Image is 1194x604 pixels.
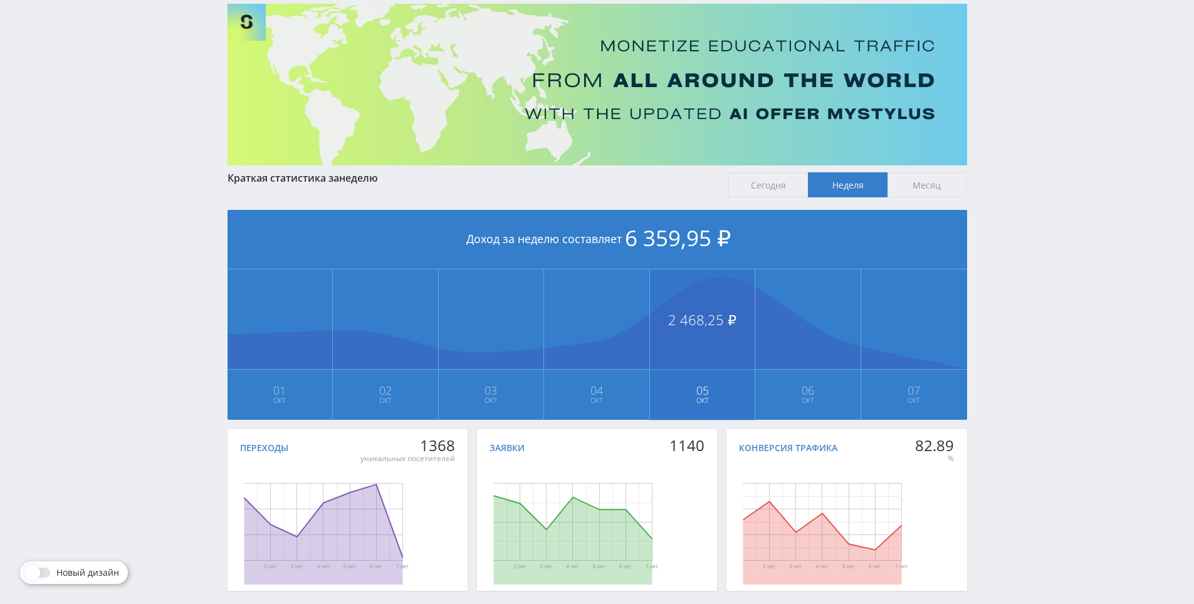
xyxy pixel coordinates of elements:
[862,395,966,405] span: Окт
[228,385,332,395] span: 01
[228,395,332,405] span: Окт
[540,564,553,570] text: 3 окт.
[869,564,882,570] text: 6 окт.
[816,564,829,570] text: 4 окт.
[592,564,605,570] text: 5 окт.
[763,564,776,570] text: 2 окт.
[756,385,860,395] span: 06
[842,564,856,570] text: 5 окт.
[317,564,330,570] text: 4 окт.
[343,564,356,570] text: 5 окт.
[290,564,303,570] text: 3 окт.
[808,172,888,197] span: Неделя
[701,459,943,585] svg: Диаграмма.
[756,395,860,405] span: Окт
[625,223,731,253] span: 6 359,95 ₽
[228,172,716,184] div: Краткая статистика за
[888,172,967,197] span: Месяц
[651,395,755,405] span: Окт
[619,564,632,570] text: 6 окт.
[240,443,288,453] div: Переходы
[915,454,954,464] div: %
[915,437,954,454] div: 82.89
[56,568,119,578] span: Новый дизайн
[360,454,455,464] div: уникальных посетителей
[545,385,649,395] span: 04
[566,564,579,570] text: 4 окт.
[333,395,437,405] span: Окт
[862,385,966,395] span: 07
[333,385,437,395] span: 02
[545,395,649,405] span: Окт
[669,437,704,454] div: 1140
[452,459,693,585] svg: Диаграмма.
[369,564,382,570] text: 6 окт.
[202,459,444,585] svg: Диаграмма.
[513,564,526,570] text: 2 окт.
[396,564,409,570] text: 7 окт.
[439,385,543,395] span: 03
[646,564,659,570] text: 7 окт.
[789,564,802,570] text: 3 окт.
[490,443,525,453] div: Заявки
[651,385,755,395] span: 05
[739,443,837,453] div: Конверсия трафика
[339,171,378,185] span: неделю
[728,172,808,197] span: Сегодня
[228,210,967,269] div: Доход за неделю составляет
[360,437,455,454] div: 1368
[264,564,277,570] text: 2 окт.
[895,564,908,570] text: 7 окт.
[228,4,967,165] img: Banner
[439,395,543,405] span: Окт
